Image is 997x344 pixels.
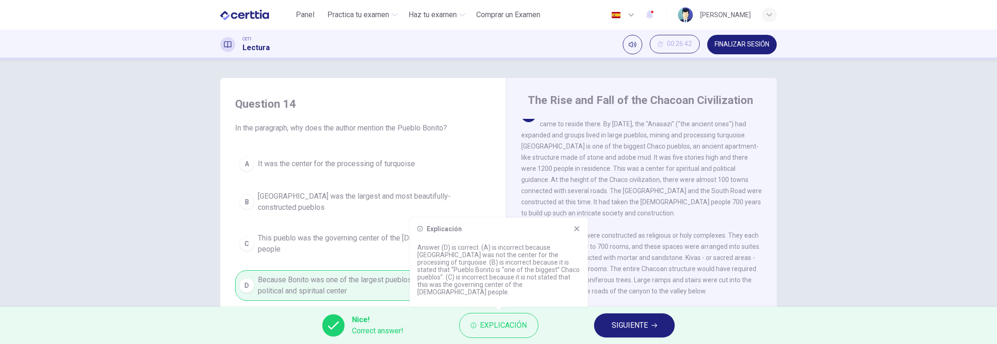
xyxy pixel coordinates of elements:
p: Answer (D) is correct. (A) is incorrect because [GEOGRAPHIC_DATA] was not the center for the proc... [417,244,581,296]
span: Correct answer! [352,325,403,337]
span: Haz tu examen [409,9,457,20]
img: es [610,12,622,19]
h6: Explicación [427,225,462,233]
span: FINALIZAR SESIÓN [715,41,769,48]
span: Practica tu examen [327,9,389,20]
span: Panel [296,9,314,20]
h1: Lectura [243,42,270,53]
div: Ocultar [650,35,700,54]
span: Nice! [352,314,403,325]
h4: The Rise and Fall of the Chacoan Civilization [528,93,753,108]
img: Profile picture [678,7,693,22]
span: SIGUIENTE [612,319,648,332]
span: Explicación [480,319,527,332]
div: Silenciar [623,35,642,54]
img: CERTTIA logo [220,6,269,24]
div: [PERSON_NAME] [700,9,751,20]
span: "Great Houses" were constructed as religious or holy complexes. They each consisted of 200 to 700... [521,232,761,295]
span: 00:26:42 [667,40,692,48]
span: In the paragraph, why does the author mention the Pueblo Bonito? [235,123,491,134]
h4: Question 14 [235,97,491,111]
span: CET1 [243,36,252,42]
span: Comprar un Examen [476,9,540,20]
